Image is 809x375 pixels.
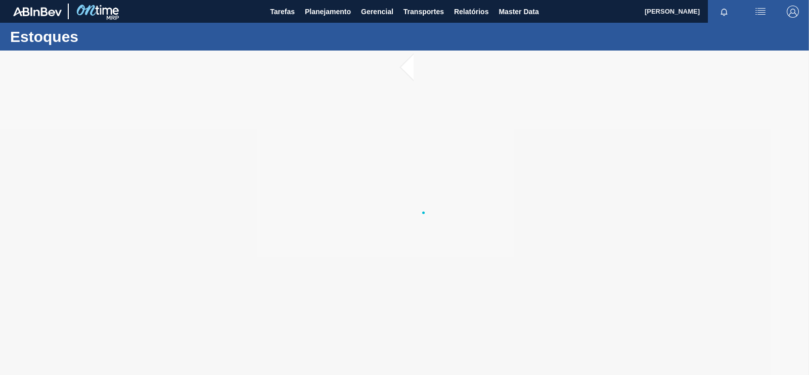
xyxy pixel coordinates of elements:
[754,6,767,18] img: userActions
[13,7,62,16] img: TNhmsLtSVTkK8tSr43FrP2fwEKptu5GPRR3wAAAABJRU5ErkJggg==
[270,6,295,18] span: Tarefas
[708,5,740,19] button: Notificações
[454,6,488,18] span: Relatórios
[10,31,190,42] h1: Estoques
[499,6,538,18] span: Master Data
[361,6,393,18] span: Gerencial
[403,6,444,18] span: Transportes
[787,6,799,18] img: Logout
[305,6,351,18] span: Planejamento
